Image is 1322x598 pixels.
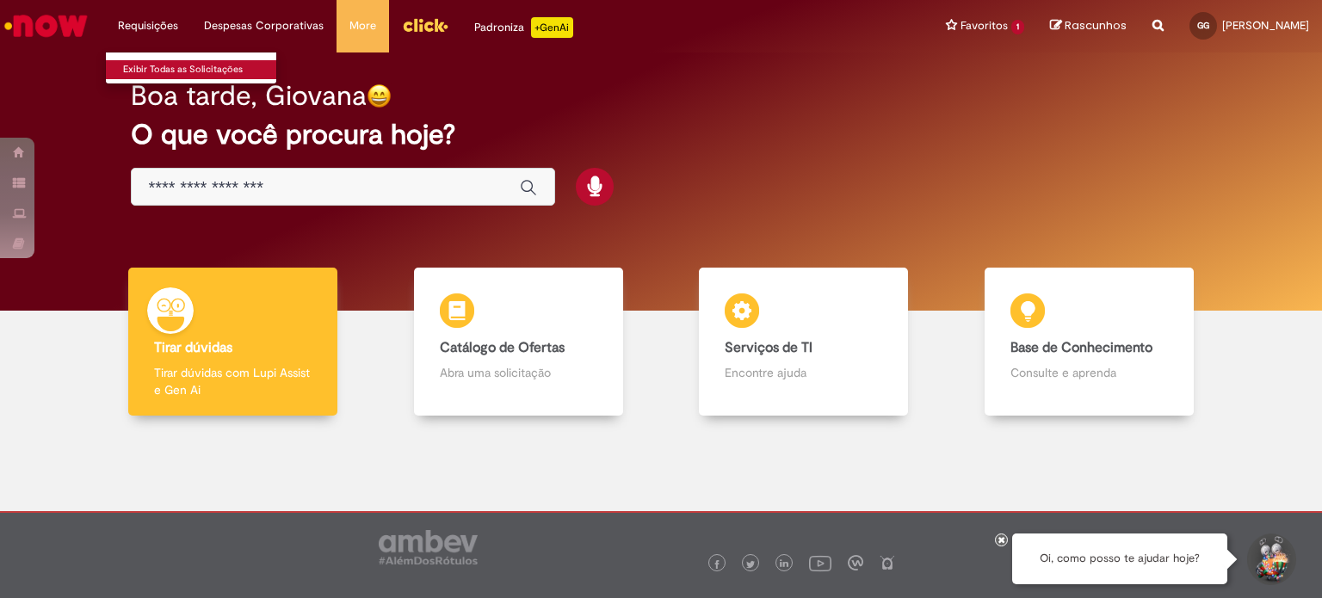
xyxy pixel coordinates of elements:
img: logo_footer_youtube.png [809,552,831,574]
button: Iniciar Conversa de Suporte [1245,533,1296,585]
span: Despesas Corporativas [204,17,324,34]
h2: Boa tarde, Giovana [131,81,367,111]
b: Tirar dúvidas [154,339,232,356]
img: logo_footer_workplace.png [848,555,863,570]
span: Rascunhos [1065,17,1127,34]
img: logo_footer_twitter.png [746,560,755,569]
p: Consulte e aprenda [1010,364,1168,381]
p: Abra uma solicitação [440,364,597,381]
img: logo_footer_ambev_rotulo_gray.png [379,530,478,564]
span: GG [1197,20,1209,31]
span: 1 [1011,20,1024,34]
img: logo_footer_linkedin.png [780,559,788,570]
ul: Requisições [105,52,277,84]
span: [PERSON_NAME] [1222,18,1309,33]
span: More [349,17,376,34]
h2: O que você procura hoje? [131,120,1192,150]
b: Base de Conhecimento [1010,339,1152,356]
img: happy-face.png [367,83,392,108]
span: Favoritos [961,17,1008,34]
img: logo_footer_naosei.png [880,555,895,570]
img: logo_footer_facebook.png [713,560,721,569]
a: Rascunhos [1050,18,1127,34]
img: click_logo_yellow_360x200.png [402,12,448,38]
a: Serviços de TI Encontre ajuda [661,268,947,416]
a: Catálogo de Ofertas Abra uma solicitação [376,268,662,416]
b: Catálogo de Ofertas [440,339,565,356]
a: Tirar dúvidas Tirar dúvidas com Lupi Assist e Gen Ai [90,268,376,416]
p: Tirar dúvidas com Lupi Assist e Gen Ai [154,364,312,398]
p: Encontre ajuda [725,364,882,381]
a: Base de Conhecimento Consulte e aprenda [947,268,1232,416]
div: Padroniza [474,17,573,38]
b: Serviços de TI [725,339,812,356]
img: ServiceNow [2,9,90,43]
span: Requisições [118,17,178,34]
a: Exibir Todas as Solicitações [106,60,295,79]
div: Oi, como posso te ajudar hoje? [1012,533,1227,584]
p: +GenAi [531,17,573,38]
